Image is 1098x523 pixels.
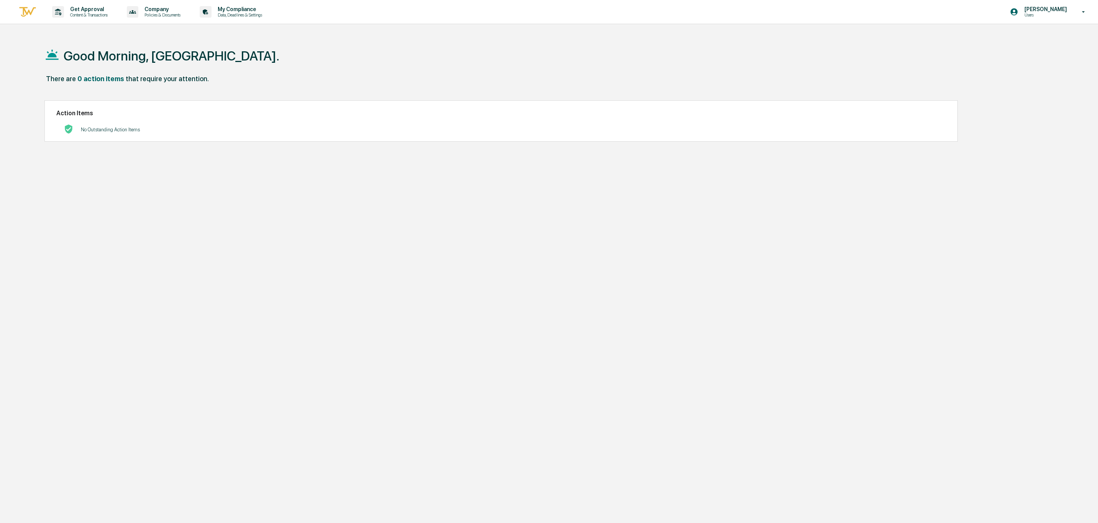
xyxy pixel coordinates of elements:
p: Company [138,6,184,12]
div: 0 action items [77,75,124,83]
p: No Outstanding Action Items [81,127,140,132]
p: [PERSON_NAME] [1018,6,1071,12]
h2: Action Items [56,110,946,117]
div: that require your attention. [126,75,209,83]
p: Data, Deadlines & Settings [212,12,266,18]
p: Users [1018,12,1071,18]
img: No Actions logo [64,124,73,134]
p: Get Approval [64,6,112,12]
p: My Compliance [212,6,266,12]
h1: Good Morning, [GEOGRAPHIC_DATA]. [64,48,279,64]
p: Content & Transactions [64,12,112,18]
p: Policies & Documents [138,12,184,18]
div: There are [46,75,76,83]
img: logo [18,6,37,18]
